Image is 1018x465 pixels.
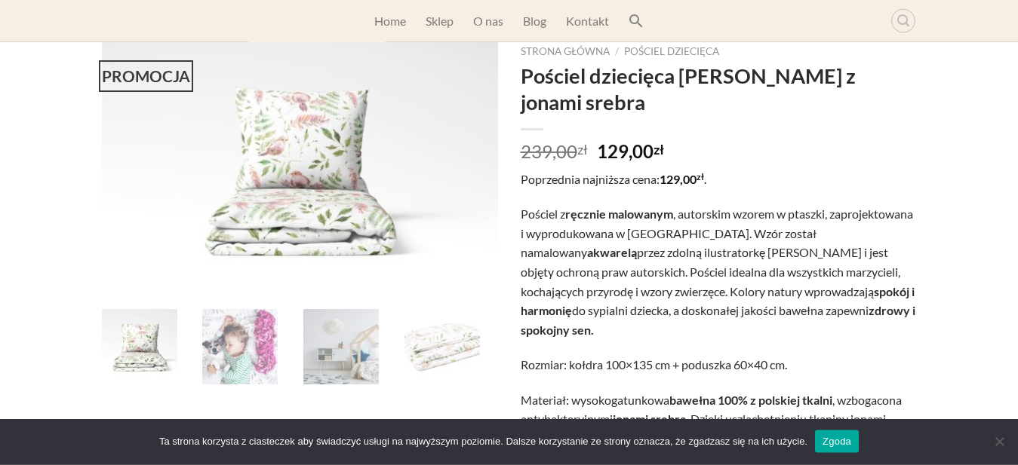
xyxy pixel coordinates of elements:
[202,309,278,384] img: Mamala-leo-100x100.jpg
[815,430,859,453] a: Zgoda
[521,63,917,116] h1: Pościel dziecięca [PERSON_NAME] z jonami srebra
[426,8,454,35] a: Sklep
[521,140,588,162] bdi: 239,00
[660,172,704,186] bdi: 129,00
[521,170,917,189] p: Poprzednia najniższa cena: .
[521,45,610,57] a: Strona główna
[629,14,644,29] svg: Search
[566,8,609,35] a: Kontakt
[654,142,664,156] span: zł
[669,393,832,407] strong: bawełna 100% z polskiej tkalni
[374,8,406,35] a: Home
[597,140,664,162] bdi: 129,00
[629,6,644,36] a: Search Icon Link
[613,411,686,426] strong: jonami srebra
[521,355,917,375] p: Rozmiar: kołdra 100×135 cm + poduszka 60×40 cm.
[523,8,546,35] a: Blog
[102,309,177,384] img: Posciel-ptaszki-100x100.jpg
[624,45,719,57] a: Pościel dziecięca
[303,309,379,384] img: posciel-dziecieca-scaled-100x100.jpg
[891,9,915,33] a: Wyszukiwarka
[615,45,619,57] span: /
[992,434,1007,449] span: Nie wyrażam zgody
[159,434,807,449] span: Ta strona korzysta z ciasteczek aby świadczyć usługi na najwyższym poziomie. Dalsze korzystanie z...
[587,245,637,259] strong: akwarelą
[521,204,917,339] p: Pościel z , autorskim wzorem w ptaszki, zaprojektowana i wyprodukowana w [GEOGRAPHIC_DATA]. Wzór ...
[697,170,704,184] span: zł
[565,206,673,221] strong: ręcznie malowanym
[404,309,480,384] img: kids-1200px-fb-2-100x100.jpg
[577,142,588,156] span: zł
[521,303,915,337] strong: zdrowy i spokojny sen.
[473,8,503,35] a: O nas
